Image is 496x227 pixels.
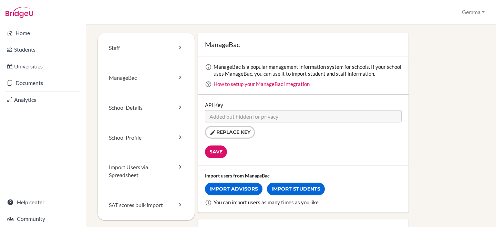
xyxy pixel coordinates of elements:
[1,93,84,107] a: Analytics
[1,212,84,226] a: Community
[214,81,310,87] a: How to setup your ManageBac integration
[214,199,402,206] div: You can import users as many times as you like
[98,63,195,93] a: ManageBac
[205,40,402,49] h1: ManageBac
[459,6,488,19] button: Gemma
[205,126,255,139] button: Replace key
[205,145,227,158] input: Save
[205,101,223,108] label: API Key
[1,43,84,56] a: Students
[1,195,84,209] a: Help center
[98,93,195,123] a: School Details
[98,190,195,220] a: SAT scores bulk import
[205,172,402,179] div: Import users from ManageBac
[6,7,33,18] img: Bridge-U
[98,33,195,63] a: Staff
[1,76,84,90] a: Documents
[98,152,195,190] a: Import Users via Spreadsheet
[1,26,84,40] a: Home
[1,60,84,73] a: Universities
[267,183,325,195] a: Import Students
[205,183,262,195] a: Import Advisors
[98,123,195,153] a: School Profile
[214,63,402,77] div: ManageBac is a popular management information system for schools. If your school uses ManageBac, ...
[205,110,402,122] input: Added but hidden for privacy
